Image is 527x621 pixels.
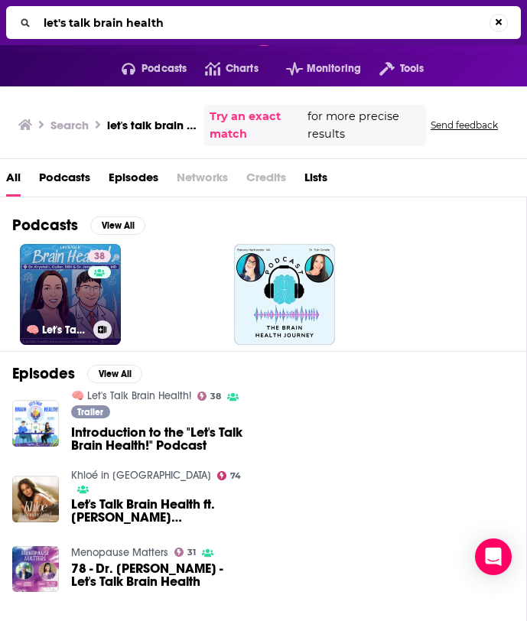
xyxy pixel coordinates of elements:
a: Let's Talk Brain Health ft. Dr. Daniel Amen [71,498,246,524]
a: Podcasts [39,165,90,197]
a: 74 [217,471,242,480]
a: Episodes [109,165,158,197]
span: Credits [246,165,286,197]
span: Trailer [77,408,103,417]
h3: Search [50,118,89,132]
img: Introduction to the "Let's Talk Brain Health!" Podcast [12,400,59,447]
span: Let's Talk Brain Health ft. [PERSON_NAME][MEDICAL_DATA] [71,498,246,524]
h3: 🧠 Let's Talk Brain Health! [26,324,87,337]
span: 38 [94,249,105,265]
a: 31 [174,548,197,557]
a: Introduction to the "Let's Talk Brain Health!" Podcast [71,426,246,452]
span: 78 - Dr. [PERSON_NAME] - Let's Talk Brain Health [71,562,246,588]
a: Lists [304,165,327,197]
span: Charts [226,58,259,80]
a: Charts [187,57,258,81]
img: 78 - Dr. Tina Huang - Let's Talk Brain Health [12,546,59,593]
span: 74 [230,473,241,480]
button: open menu [103,57,187,81]
a: 78 - Dr. Tina Huang - Let's Talk Brain Health [71,562,246,588]
a: All [6,165,21,197]
span: 38 [210,393,221,400]
h2: Podcasts [12,216,78,235]
button: Send feedback [426,119,503,132]
h3: let's talk brain health [107,118,197,132]
a: 🧠 Let's Talk Brain Health! [71,389,191,402]
a: 38 [197,392,222,401]
button: View All [87,365,142,383]
span: 31 [187,549,196,556]
span: for more precise results [307,108,420,143]
span: Podcasts [142,58,187,80]
button: open menu [268,57,361,81]
a: EpisodesView All [12,364,142,383]
a: 38🧠 Let's Talk Brain Health! [20,244,121,345]
span: Tools [400,58,425,80]
a: Try an exact match [210,108,304,143]
button: View All [90,216,145,235]
a: PodcastsView All [12,216,145,235]
input: Search... [37,11,490,35]
a: 38 [88,250,111,262]
div: Open Intercom Messenger [475,538,512,575]
h2: Episodes [12,364,75,383]
button: open menu [361,57,424,81]
a: Khloé in Wonder Land [71,469,211,482]
span: Networks [177,165,228,197]
a: Menopause Matters [71,546,168,559]
img: Let's Talk Brain Health ft. Dr. Daniel Amen [12,476,59,522]
div: Search... [6,6,521,39]
span: Monitoring [307,58,361,80]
